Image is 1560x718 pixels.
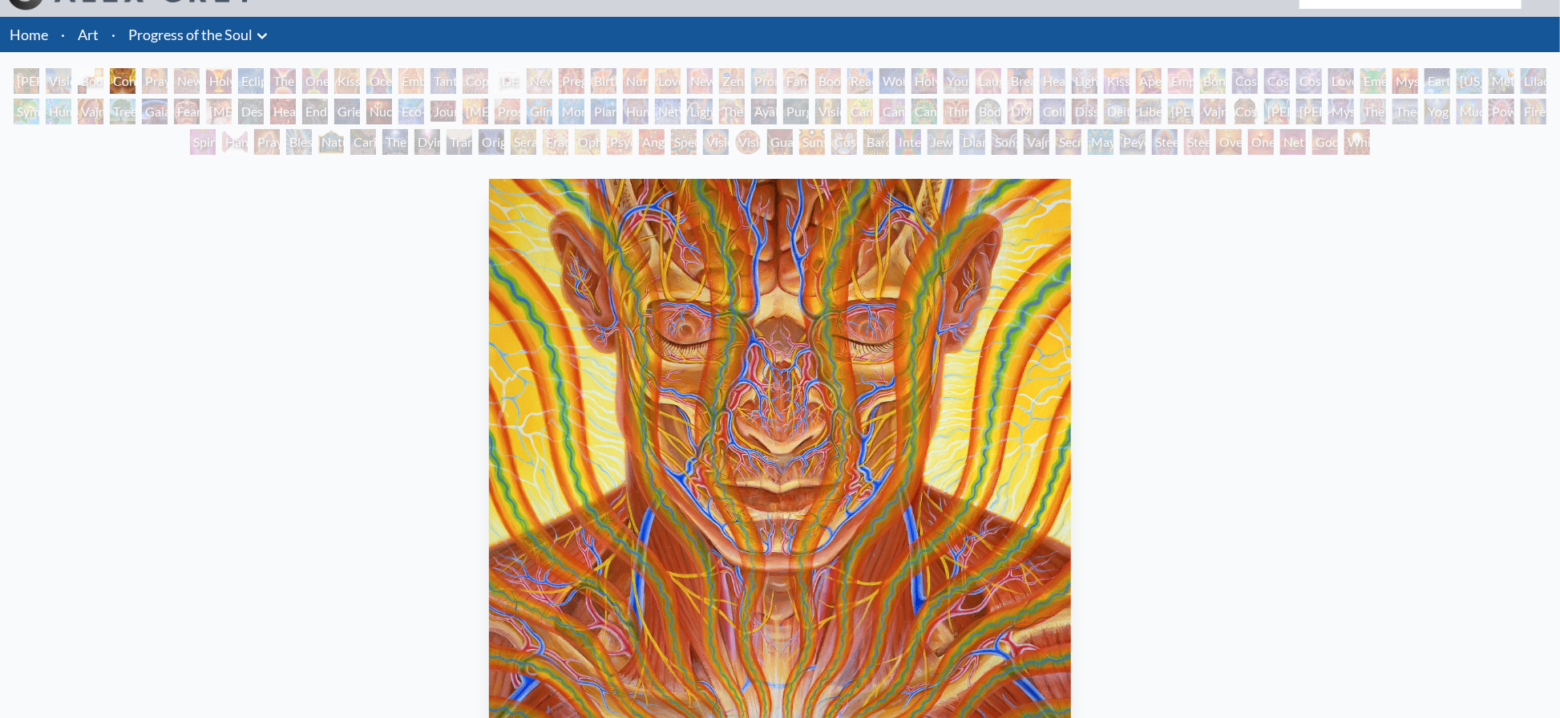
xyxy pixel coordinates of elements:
div: Family [783,68,809,94]
div: DMT - The Spirit Molecule [1008,99,1033,124]
div: Blessing Hand [286,129,312,155]
div: Nuclear Crucifixion [366,99,392,124]
div: Fractal Eyes [543,129,568,155]
div: Firewalking [1521,99,1546,124]
div: Cannabis Sutra [879,99,905,124]
div: Guardian of Infinite Vision [767,129,793,155]
div: Eco-Atlas [398,99,424,124]
div: Spirit Animates the Flesh [190,129,216,155]
div: [DEMOGRAPHIC_DATA] Embryo [495,68,520,94]
div: Bardo Being [863,129,889,155]
div: The Seer [1360,99,1386,124]
div: Young & Old [944,68,969,94]
li: · [55,17,71,52]
div: Cannabacchus [911,99,937,124]
div: Cosmic Artist [1264,68,1290,94]
div: Reading [847,68,873,94]
div: Symbiosis: Gall Wasp & Oak Tree [14,99,39,124]
div: Lilacs [1521,68,1546,94]
div: Body, Mind, Spirit [78,68,103,94]
div: Mysteriosa 2 [1392,68,1418,94]
div: [PERSON_NAME] [1168,99,1194,124]
a: Progress of the Soul [128,23,253,46]
li: · [105,17,122,52]
div: Hands that See [222,129,248,155]
div: Empowerment [1168,68,1194,94]
div: Zena Lotus [719,68,745,94]
div: [PERSON_NAME] & Eve [14,68,39,94]
div: Cosmic Creativity [1232,68,1258,94]
div: Secret Writing Being [1056,129,1081,155]
div: Seraphic Transport Docking on the Third Eye [511,129,536,155]
div: Contemplation [110,68,135,94]
div: Human Geometry [623,99,649,124]
div: Ocean of Love Bliss [366,68,392,94]
div: Deities & Demons Drinking from the Milky Pool [1104,99,1130,124]
div: Vision Crystal [703,129,729,155]
div: Angel Skin [639,129,665,155]
div: Caring [350,129,376,155]
div: White Light [1344,129,1370,155]
div: Copulating [463,68,488,94]
div: [PERSON_NAME] [1296,99,1322,124]
div: Tree & Person [110,99,135,124]
div: Gaia [142,99,168,124]
div: Nursing [623,68,649,94]
a: Home [10,26,48,43]
div: Ophanic Eyelash [575,129,600,155]
div: Glimpsing the Empyrean [527,99,552,124]
div: Cosmic [DEMOGRAPHIC_DATA] [1232,99,1258,124]
div: Kiss of the [MEDICAL_DATA] [1104,68,1130,94]
div: Original Face [479,129,504,155]
div: Holy Family [911,68,937,94]
div: One Taste [302,68,328,94]
div: Dissectional Art for Tool's Lateralus CD [1072,99,1097,124]
div: Endarkenment [302,99,328,124]
div: Godself [1312,129,1338,155]
div: The Shulgins and their Alchemical Angels [719,99,745,124]
div: Fear [174,99,200,124]
div: Journey of the Wounded Healer [430,99,456,124]
div: Theologue [1392,99,1418,124]
div: Headache [270,99,296,124]
div: Steeplehead 2 [1184,129,1210,155]
div: Breathing [1008,68,1033,94]
div: Bond [1200,68,1226,94]
div: Planetary Prayers [591,99,616,124]
div: Earth Energies [1425,68,1450,94]
a: Art [78,23,99,46]
div: Vajra Guru [1200,99,1226,124]
div: [US_STATE] Song [1457,68,1482,94]
div: One [1248,129,1274,155]
div: Psychomicrograph of a Fractal Paisley Cherub Feather Tip [607,129,632,155]
div: Boo-boo [815,68,841,94]
div: Grieving [334,99,360,124]
div: Purging [783,99,809,124]
div: Cosmic Elf [831,129,857,155]
div: Birth [591,68,616,94]
div: Sunyata [799,129,825,155]
div: Ayahuasca Visitation [751,99,777,124]
div: Mudra [1457,99,1482,124]
div: Lightweaver [1072,68,1097,94]
div: Praying Hands [254,129,280,155]
div: Newborn [527,68,552,94]
div: Vision Crystal Tondo [735,129,761,155]
div: Cannabis Mudra [847,99,873,124]
div: Despair [238,99,264,124]
div: Nature of Mind [318,129,344,155]
div: Love is a Cosmic Force [1328,68,1354,94]
div: The Soul Finds It's Way [382,129,408,155]
div: Transfiguration [447,129,472,155]
div: The Kiss [270,68,296,94]
div: [MEDICAL_DATA] [206,99,232,124]
div: Vajra Being [1024,129,1049,155]
div: Steeplehead 1 [1152,129,1178,155]
div: Third Eye Tears of Joy [944,99,969,124]
div: Promise [751,68,777,94]
div: Metamorphosis [1489,68,1514,94]
div: Holy Grail [206,68,232,94]
div: Diamond Being [960,129,985,155]
div: Monochord [559,99,584,124]
div: Liberation Through Seeing [1136,99,1162,124]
